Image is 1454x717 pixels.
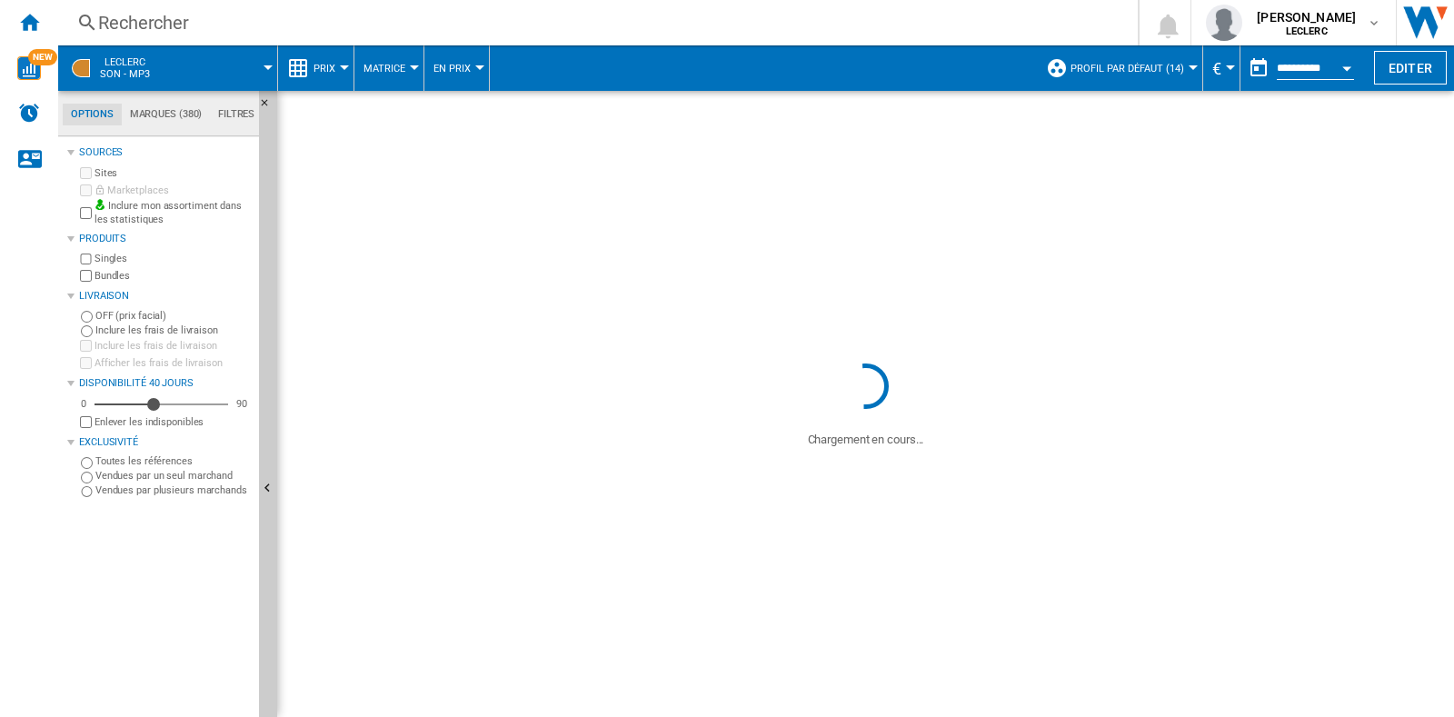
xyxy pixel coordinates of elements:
ng-transclude: Chargement en cours... [808,433,924,446]
label: Sites [95,166,252,180]
img: profile.jpg [1206,5,1242,41]
span: NEW [28,49,57,65]
input: Afficher les frais de livraison [80,416,92,428]
div: Exclusivité [79,435,252,450]
img: wise-card.svg [17,56,41,80]
button: LECLERCSon - mp3 [100,45,168,91]
label: Bundles [95,269,252,283]
span: € [1212,59,1221,78]
div: 0 [76,397,91,411]
button: md-calendar [1240,50,1277,86]
img: mysite-bg-18x18.png [95,199,105,210]
div: LECLERCSon - mp3 [67,45,268,91]
span: LECLERC:Son - mp3 [100,56,150,80]
button: Prix [314,45,344,91]
button: Profil par défaut (14) [1071,45,1193,91]
input: Marketplaces [80,184,92,196]
label: Vendues par plusieurs marchands [95,483,252,497]
input: Vendues par un seul marchand [81,472,93,483]
span: Prix [314,63,335,75]
span: En Prix [433,63,471,75]
input: Bundles [80,270,92,282]
button: En Prix [433,45,480,91]
input: Afficher les frais de livraison [80,357,92,369]
div: Profil par défaut (14) [1046,45,1193,91]
input: OFF (prix facial) [81,311,93,323]
input: Inclure les frais de livraison [80,340,92,352]
label: Marketplaces [95,184,252,197]
label: Toutes les références [95,454,252,468]
span: Profil par défaut (14) [1071,63,1184,75]
md-tab-item: Marques (380) [122,104,210,125]
input: Vendues par plusieurs marchands [81,486,93,498]
div: Livraison [79,289,252,304]
button: Editer [1374,51,1447,85]
label: Inclure les frais de livraison [95,324,252,337]
label: OFF (prix facial) [95,309,252,323]
input: Inclure les frais de livraison [81,325,93,337]
span: [PERSON_NAME] [1257,8,1356,26]
div: Produits [79,232,252,246]
md-slider: Disponibilité [95,395,228,413]
md-tab-item: Filtres [210,104,263,125]
md-tab-item: Options [63,104,122,125]
div: Rechercher [98,10,1090,35]
label: Enlever les indisponibles [95,415,252,429]
input: Inclure mon assortiment dans les statistiques [80,202,92,224]
label: Inclure mon assortiment dans les statistiques [95,199,252,227]
md-menu: Currency [1203,45,1240,91]
label: Inclure les frais de livraison [95,339,252,353]
span: Matrice [363,63,405,75]
img: alerts-logo.svg [18,102,40,124]
button: Masquer [259,91,281,124]
input: Toutes les références [81,457,93,469]
label: Vendues par un seul marchand [95,469,252,483]
div: 90 [232,397,252,411]
label: Singles [95,252,252,265]
div: Sources [79,145,252,160]
b: LECLERC [1286,25,1328,37]
button: € [1212,45,1230,91]
div: Disponibilité 40 Jours [79,376,252,391]
div: Prix [287,45,344,91]
label: Afficher les frais de livraison [95,356,252,370]
button: Open calendar [1330,49,1363,82]
input: Singles [80,254,92,265]
button: Matrice [363,45,414,91]
input: Sites [80,167,92,179]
